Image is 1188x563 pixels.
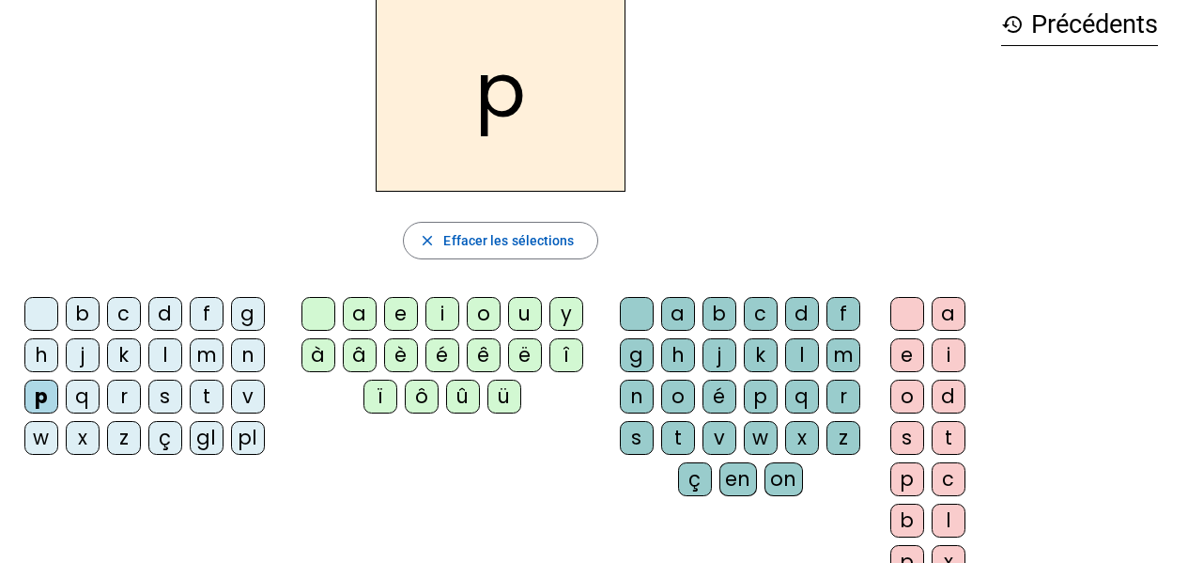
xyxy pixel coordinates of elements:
[785,421,819,455] div: x
[661,297,695,331] div: a
[190,297,224,331] div: f
[231,297,265,331] div: g
[24,421,58,455] div: w
[826,380,860,414] div: r
[785,380,819,414] div: q
[890,504,924,538] div: b
[549,297,583,331] div: y
[190,338,224,372] div: m
[66,338,100,372] div: j
[148,297,182,331] div: d
[301,338,335,372] div: à
[107,338,141,372] div: k
[148,338,182,372] div: l
[620,338,654,372] div: g
[66,380,100,414] div: q
[620,380,654,414] div: n
[826,297,860,331] div: f
[890,462,924,496] div: p
[190,380,224,414] div: t
[826,338,860,372] div: m
[785,297,819,331] div: d
[467,338,501,372] div: ê
[744,380,778,414] div: p
[932,380,965,414] div: d
[1001,13,1024,36] mat-icon: history
[384,297,418,331] div: e
[620,421,654,455] div: s
[661,421,695,455] div: t
[661,380,695,414] div: o
[24,338,58,372] div: h
[148,380,182,414] div: s
[425,338,459,372] div: é
[403,222,597,259] button: Effacer les sélections
[719,462,757,496] div: en
[107,380,141,414] div: r
[702,338,736,372] div: j
[702,421,736,455] div: v
[107,297,141,331] div: c
[190,421,224,455] div: gl
[446,380,480,414] div: û
[66,297,100,331] div: b
[932,504,965,538] div: l
[363,380,397,414] div: ï
[890,380,924,414] div: o
[487,380,521,414] div: ü
[826,421,860,455] div: z
[549,338,583,372] div: î
[785,338,819,372] div: l
[66,421,100,455] div: x
[932,297,965,331] div: a
[384,338,418,372] div: è
[764,462,803,496] div: on
[702,297,736,331] div: b
[231,421,265,455] div: pl
[425,297,459,331] div: i
[107,421,141,455] div: z
[702,380,736,414] div: é
[419,232,436,249] mat-icon: close
[24,380,58,414] div: p
[932,421,965,455] div: t
[678,462,712,496] div: ç
[508,338,542,372] div: ë
[890,338,924,372] div: e
[744,421,778,455] div: w
[148,421,182,455] div: ç
[508,297,542,331] div: u
[932,338,965,372] div: i
[744,297,778,331] div: c
[1001,4,1158,46] h3: Précédents
[231,380,265,414] div: v
[343,338,377,372] div: â
[467,297,501,331] div: o
[405,380,439,414] div: ô
[443,229,574,252] span: Effacer les sélections
[744,338,778,372] div: k
[890,421,924,455] div: s
[343,297,377,331] div: a
[932,462,965,496] div: c
[661,338,695,372] div: h
[231,338,265,372] div: n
